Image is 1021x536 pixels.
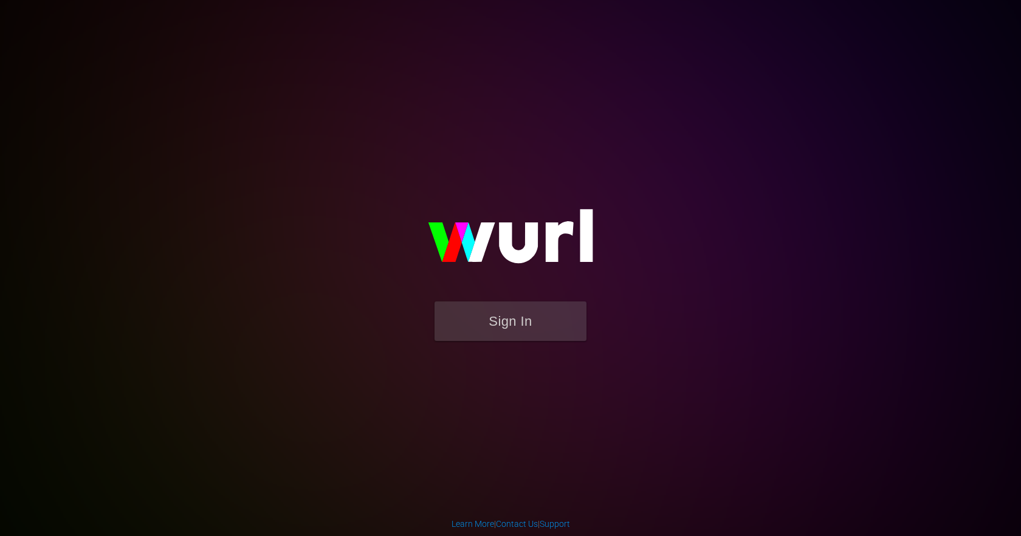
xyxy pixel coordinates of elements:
a: Contact Us [496,519,538,529]
button: Sign In [435,301,586,341]
a: Learn More [452,519,494,529]
div: | | [452,518,570,530]
img: wurl-logo-on-black-223613ac3d8ba8fe6dc639794a292ebdb59501304c7dfd60c99c58986ef67473.svg [389,183,632,301]
a: Support [540,519,570,529]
